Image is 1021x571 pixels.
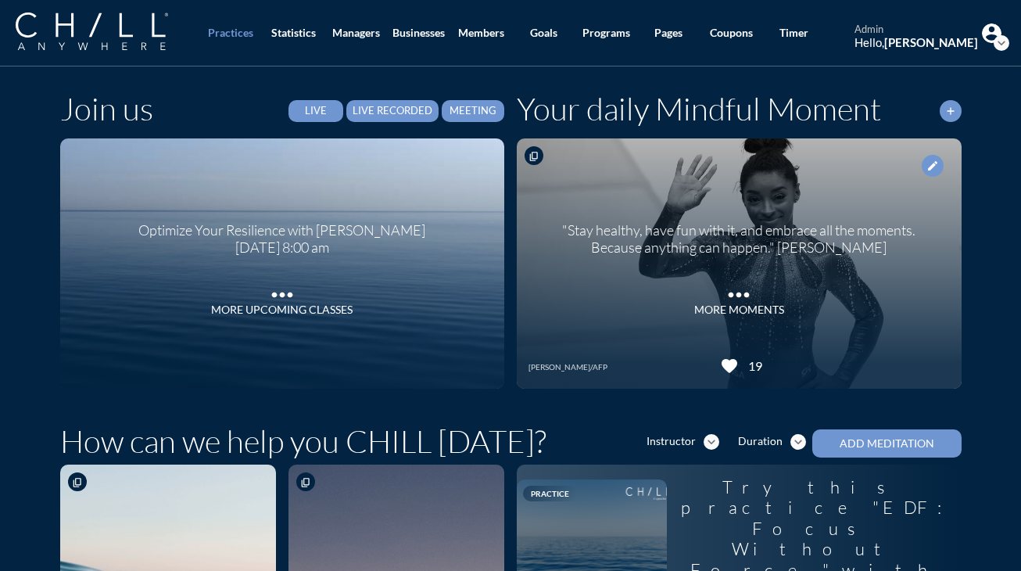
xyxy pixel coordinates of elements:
i: expand_more [790,434,806,450]
strong: [PERSON_NAME] [884,35,978,49]
div: Optimize Your Resilience with [PERSON_NAME] [138,210,425,239]
span: Practice [531,489,569,498]
div: Timer [779,27,808,40]
div: Statistics [271,27,316,40]
i: expand_more [704,434,719,450]
h1: Join us [60,90,153,127]
div: MORE MOMENTS [694,303,784,317]
div: Managers [332,27,380,40]
i: content_copy [528,151,539,162]
div: Businesses [392,27,445,40]
i: more_horiz [267,279,298,303]
div: Goals [530,27,557,40]
button: Meeting [442,100,504,122]
div: Live Recorded [353,105,432,117]
i: favorite [720,357,739,375]
img: Profile icon [982,23,1001,43]
a: Company Logo [16,13,199,52]
i: expand_more [994,35,1009,51]
button: Live [288,100,343,122]
div: [DATE] 8:00 am [138,239,425,257]
div: Hello, [854,35,978,49]
div: Instructor [647,435,696,448]
h1: Your daily Mindful Moment [517,90,881,127]
i: content_copy [72,477,83,488]
div: [PERSON_NAME]/AFP [528,362,607,372]
i: content_copy [300,477,311,488]
div: Pages [654,27,682,40]
div: "Stay healthy, have fun with it, and embrace all the moments. Because anything can happen." [PERS... [536,210,942,256]
div: More Upcoming Classes [211,303,353,317]
div: Coupons [710,27,753,40]
i: more_horiz [723,279,754,303]
div: Programs [582,27,630,40]
div: Meeting [448,105,498,117]
div: Add Meditation [840,437,934,451]
i: edit [926,160,939,172]
div: Duration [738,435,783,448]
div: Members [458,27,504,40]
div: 19 [743,358,762,373]
button: Live Recorded [346,100,439,122]
div: admin [854,23,978,36]
div: Live [300,105,331,117]
img: Company Logo [16,13,168,50]
button: Add Meditation [812,429,962,458]
h1: How can we help you CHILL [DATE]? [60,422,546,460]
div: Practices [208,27,253,40]
i: add [944,105,957,117]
